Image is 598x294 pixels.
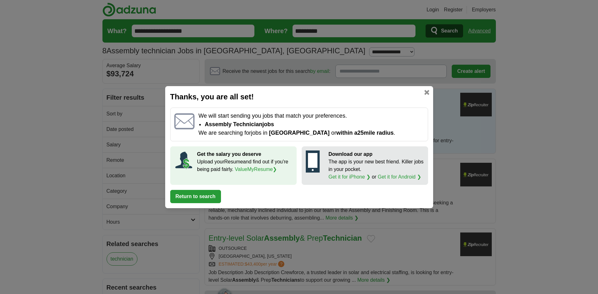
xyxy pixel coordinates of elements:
a: ValueMyResume❯ [235,167,277,172]
p: Upload your Resume and find out if you're being paid fairly. [197,158,293,173]
p: Get the salary you deserve [197,150,293,158]
p: We are searching for jobs in or . [198,129,424,137]
button: Return to search [170,190,221,203]
li: assembly technician jobs [205,120,424,129]
p: We will start sending you jobs that match your preferences. [198,112,424,120]
span: [GEOGRAPHIC_DATA] [269,130,329,136]
h2: Thanks, you are all set! [170,91,428,103]
p: The app is your new best friend. Killer jobs in your pocket. or [328,158,424,181]
a: Get it for iPhone ❯ [328,174,370,179]
a: Get it for Android ❯ [378,174,421,179]
span: within a 25 mile radius [336,130,394,136]
p: Download our app [328,150,424,158]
